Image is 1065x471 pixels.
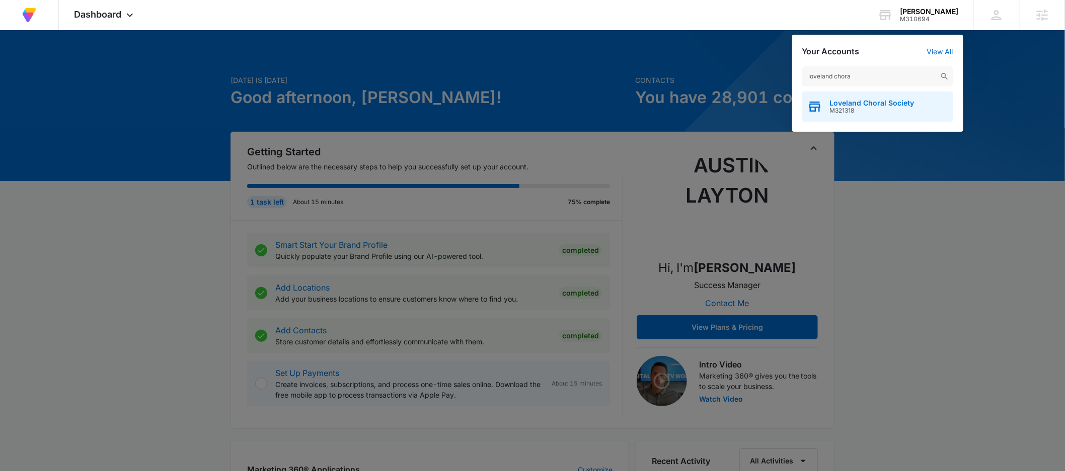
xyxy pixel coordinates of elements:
[830,107,915,114] span: M321318
[900,16,959,23] div: account id
[830,99,915,107] span: Loveland Choral Society
[802,47,860,56] h2: Your Accounts
[74,9,121,20] span: Dashboard
[927,47,953,56] a: View All
[802,91,953,122] button: Loveland Choral SocietyM321318
[802,66,953,86] input: Search Accounts
[900,8,959,16] div: account name
[20,6,38,24] img: Volusion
